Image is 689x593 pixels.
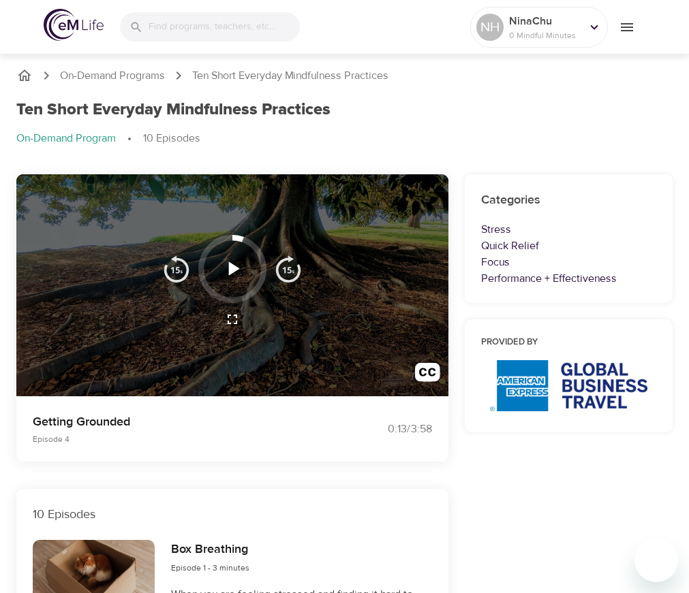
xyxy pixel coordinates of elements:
nav: breadcrumb [16,67,673,84]
button: Transcript/Closed Captions (c) [407,355,448,396]
p: 10 Episodes [33,505,432,524]
h1: Ten Short Everyday Mindfulness Practices [16,100,331,120]
h6: Box Breathing [171,540,249,560]
p: Performance + Effectiveness [481,270,656,287]
span: Episode 1 - 3 minutes [171,562,249,573]
button: menu [608,8,645,46]
img: AmEx%20GBT%20logo.png [490,360,647,411]
div: NH [476,14,504,41]
p: 0 Mindful Minutes [509,29,581,42]
img: 15s_next.svg [275,255,302,283]
a: On-Demand Programs [60,68,165,84]
nav: breadcrumb [16,131,673,147]
iframe: Button to launch messaging window [634,539,678,582]
div: 0:13 / 3:58 [345,421,433,437]
p: On-Demand Program [16,131,116,146]
p: Stress [481,221,656,238]
img: 15s_prev.svg [163,255,190,283]
p: Quick Relief [481,238,656,254]
h6: Categories [481,191,656,210]
p: Episode 4 [33,433,328,445]
h6: Provided by [481,336,656,350]
p: NinaChu [509,13,581,29]
img: logo [44,9,104,41]
p: 10 Episodes [143,131,200,146]
p: Ten Short Everyday Mindfulness Practices [192,68,388,84]
input: Find programs, teachers, etc... [149,12,300,42]
p: Focus [481,254,656,270]
p: Getting Grounded [33,413,328,431]
img: open_caption.svg [415,363,440,388]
